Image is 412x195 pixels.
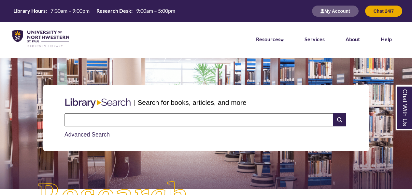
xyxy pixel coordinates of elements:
a: Hours Today [11,7,178,15]
a: Services [305,36,325,42]
p: | Search for books, articles, and more [134,97,246,107]
th: Library Hours: [11,7,48,14]
a: Chat 24/7 [365,8,402,14]
i: Search [333,113,346,126]
img: UNWSP Library Logo [12,30,69,48]
a: Resources [256,36,284,42]
a: My Account [312,8,359,14]
th: Research Desk: [94,7,134,14]
a: Advanced Search [64,131,110,138]
a: About [346,36,360,42]
table: Hours Today [11,7,178,14]
span: 9:00am – 5:00pm [136,8,175,14]
img: Libary Search [62,96,134,111]
button: Chat 24/7 [365,6,402,17]
button: My Account [312,6,359,17]
span: 7:30am – 9:00pm [50,8,90,14]
a: Help [381,36,392,42]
